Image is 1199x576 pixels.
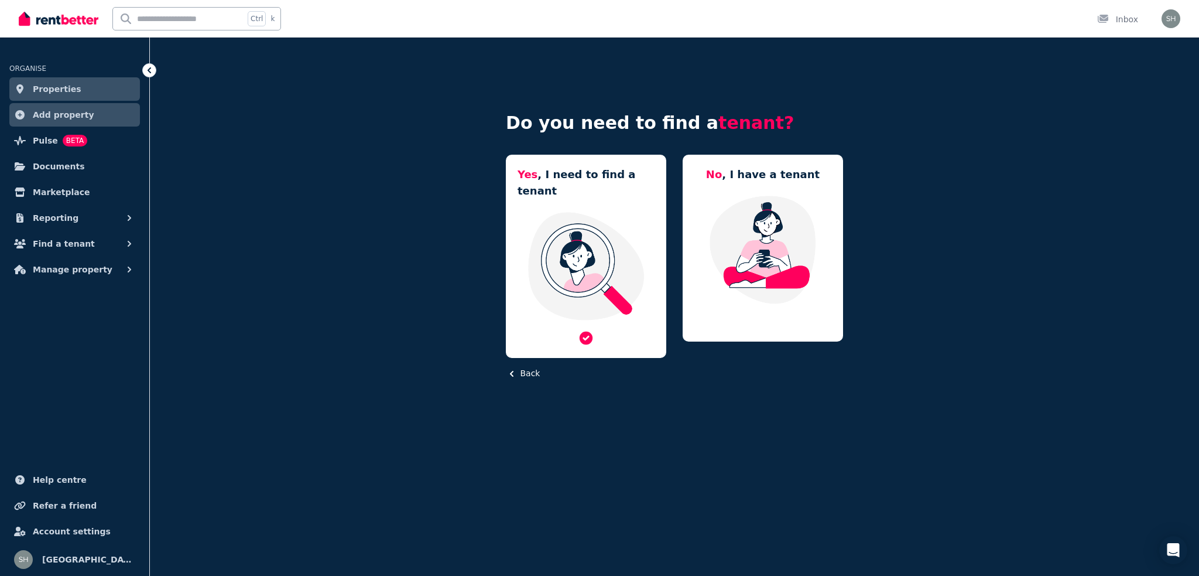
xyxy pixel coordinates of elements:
img: Manage my property [694,195,831,305]
div: Inbox [1097,13,1138,25]
span: tenant? [718,113,794,133]
span: No [706,168,722,180]
span: Marketplace [33,185,90,199]
img: I need a tenant [518,211,655,321]
span: Refer a friend [33,499,97,513]
a: Account settings [9,520,140,543]
span: Pulse [33,134,58,148]
a: Help centre [9,468,140,492]
a: Properties [9,77,140,101]
span: Account settings [33,524,111,538]
span: ORGANISE [9,64,46,73]
button: Find a tenant [9,232,140,255]
img: Saxon Hill [1162,9,1180,28]
span: k [270,14,275,23]
span: [GEOGRAPHIC_DATA] [42,553,135,567]
img: Saxon Hill [14,550,33,569]
h5: , I have a tenant [706,166,820,183]
span: Ctrl [248,11,266,26]
button: Reporting [9,206,140,230]
span: Yes [518,168,537,180]
h4: Do you need to find a [506,113,843,134]
button: Back [506,367,540,380]
h5: , I need to find a tenant [518,166,655,199]
span: Find a tenant [33,237,95,251]
div: Open Intercom Messenger [1159,536,1187,564]
a: PulseBETA [9,129,140,152]
button: Manage property [9,258,140,281]
span: Help centre [33,473,87,487]
a: Refer a friend [9,494,140,517]
img: RentBetter [19,10,98,28]
span: Manage property [33,263,112,277]
a: Documents [9,155,140,178]
span: Reporting [33,211,78,225]
a: Add property [9,103,140,127]
a: Marketplace [9,180,140,204]
span: Add property [33,108,94,122]
span: Documents [33,159,85,173]
span: BETA [63,135,87,146]
span: Properties [33,82,81,96]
